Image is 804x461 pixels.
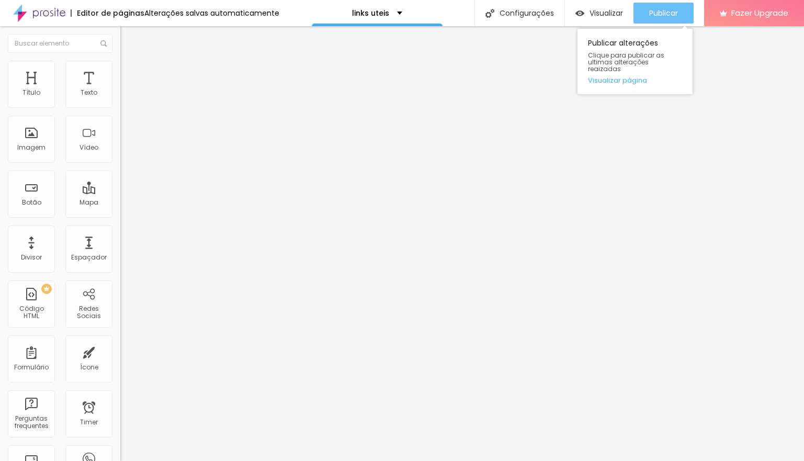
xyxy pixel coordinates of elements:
div: Texto [81,89,97,96]
div: Botão [22,199,41,206]
div: Espaçador [71,254,107,261]
div: Publicar alterações [577,29,693,94]
div: Título [22,89,40,96]
input: Buscar elemento [8,34,112,53]
div: Vídeo [80,144,98,151]
div: Formulário [14,364,49,371]
span: Clique para publicar as ultimas alterações reaizadas [588,52,682,73]
div: Divisor [21,254,42,261]
span: Fazer Upgrade [731,8,788,17]
img: view-1.svg [575,9,584,18]
button: Visualizar [565,3,633,24]
div: Ícone [80,364,98,371]
p: links uteis [352,9,389,17]
img: Icone [485,9,494,18]
div: Código HTML [10,305,52,320]
button: Publicar [633,3,694,24]
div: Alterações salvas automaticamente [144,9,279,17]
div: Perguntas frequentes [10,415,52,430]
div: Timer [80,419,98,426]
div: Editor de páginas [71,9,144,17]
span: Publicar [649,9,678,17]
iframe: Editor [120,26,804,461]
img: Icone [100,40,107,47]
div: Mapa [80,199,98,206]
a: Visualizar página [588,77,682,84]
div: Redes Sociais [68,305,109,320]
div: Imagem [17,144,46,151]
span: Visualizar [590,9,623,17]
